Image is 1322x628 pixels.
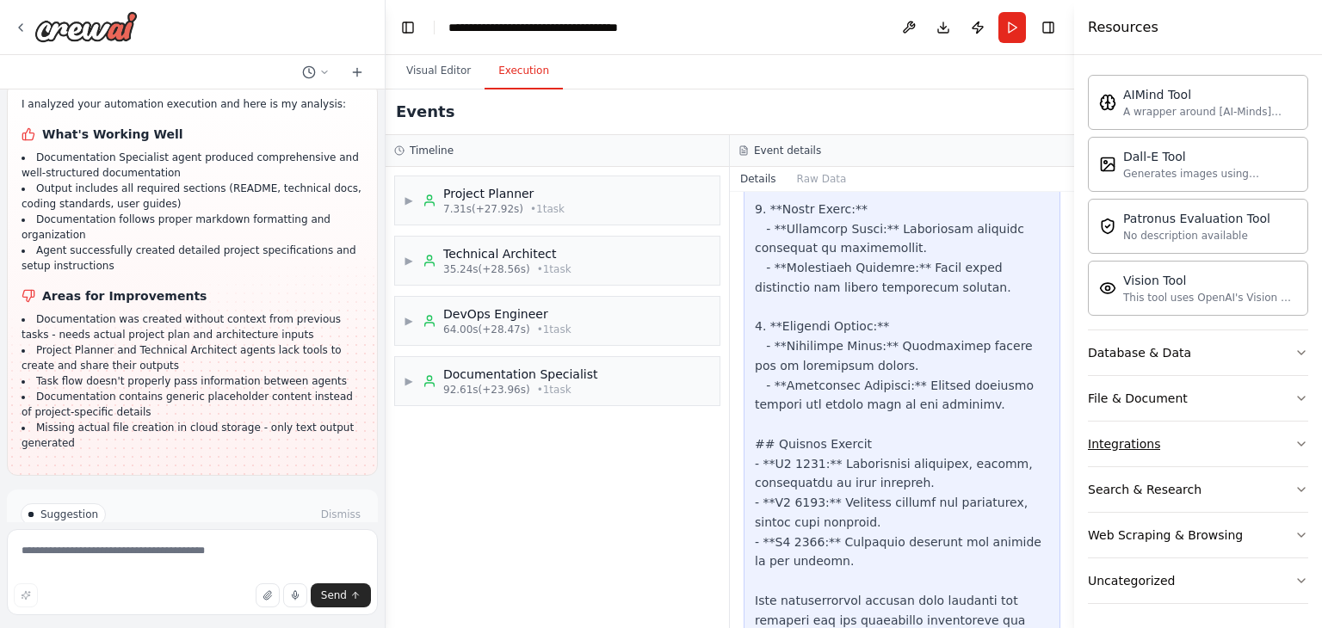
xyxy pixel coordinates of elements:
[448,19,642,36] nav: breadcrumb
[1099,218,1116,235] img: Patronusevaltool
[443,366,598,383] div: Documentation Specialist
[40,508,98,521] span: Suggestion
[530,202,565,216] span: • 1 task
[22,373,363,389] li: Task flow doesn't properly pass information between agents
[1088,572,1175,589] div: Uncategorized
[1088,376,1308,421] button: File & Document
[404,314,414,328] span: ▶
[295,62,337,83] button: Switch to previous chat
[754,144,821,157] h3: Event details
[1123,291,1297,305] div: This tool uses OpenAI's Vision API to describe the contents of an image.
[1099,280,1116,297] img: Visiontool
[1088,330,1308,375] button: Database & Data
[1123,210,1270,227] div: Patronus Evaluation Tool
[1088,390,1188,407] div: File & Document
[396,15,420,40] button: Hide left sidebar
[537,383,571,397] span: • 1 task
[34,11,138,42] img: Logo
[787,167,857,191] button: Raw Data
[443,202,523,216] span: 7.31s (+27.92s)
[1099,94,1116,111] img: Aimindtool
[537,262,571,276] span: • 1 task
[1088,68,1308,329] div: AI & Machine Learning
[22,389,363,420] li: Documentation contains generic placeholder content instead of project-specific details
[283,583,307,607] button: Click to speak your automation idea
[443,245,571,262] div: Technical Architect
[1123,272,1297,289] div: Vision Tool
[537,323,571,336] span: • 1 task
[343,62,371,83] button: Start a new chat
[443,305,571,323] div: DevOps Engineer
[22,342,363,373] li: Project Planner and Technical Architect agents lack tools to create and share their outputs
[1123,148,1297,165] div: Dall-E Tool
[14,583,38,607] button: Improve this prompt
[1123,86,1297,103] div: AIMind Tool
[443,323,530,336] span: 64.00s (+28.47s)
[404,194,414,207] span: ▶
[1088,481,1202,498] div: Search & Research
[443,383,530,397] span: 92.61s (+23.96s)
[1088,435,1160,453] div: Integrations
[1088,422,1308,466] button: Integrations
[443,185,565,202] div: Project Planner
[22,181,363,212] li: Output includes all required sections (README, technical docs, coding standards, user guides)
[1036,15,1060,40] button: Hide right sidebar
[256,583,280,607] button: Upload files
[1088,558,1308,603] button: Uncategorized
[1123,229,1270,243] div: No description available
[1088,17,1158,38] h4: Resources
[311,583,371,607] button: Send
[1099,156,1116,173] img: Dalletool
[1123,105,1297,119] div: A wrapper around [AI-Minds]([URL][DOMAIN_NAME]). Useful for when you need answers to questions fr...
[22,212,363,243] li: Documentation follows proper markdown formatting and organization
[22,150,363,181] li: Documentation Specialist agent produced comprehensive and well-structured documentation
[1088,526,1243,544] div: Web Scraping & Browsing
[318,506,364,523] button: Dismiss
[396,100,454,124] h2: Events
[22,287,363,305] h1: Areas for Improvements
[392,53,485,89] button: Visual Editor
[22,96,363,112] p: I analyzed your automation execution and here is my analysis:
[22,311,363,342] li: Documentation was created without context from previous tasks - needs actual project plan and arc...
[1088,513,1308,557] button: Web Scraping & Browsing
[443,262,530,276] span: 35.24s (+28.56s)
[22,243,363,274] li: Agent successfully created detailed project specifications and setup instructions
[404,374,414,388] span: ▶
[321,588,347,602] span: Send
[404,254,414,268] span: ▶
[730,167,787,191] button: Details
[485,53,563,89] button: Execution
[1088,467,1308,512] button: Search & Research
[22,126,363,143] h1: What's Working Well
[1123,167,1297,181] div: Generates images using OpenAI's Dall-E model.
[22,420,363,451] li: Missing actual file creation in cloud storage - only text output generated
[1088,344,1191,361] div: Database & Data
[410,144,454,157] h3: Timeline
